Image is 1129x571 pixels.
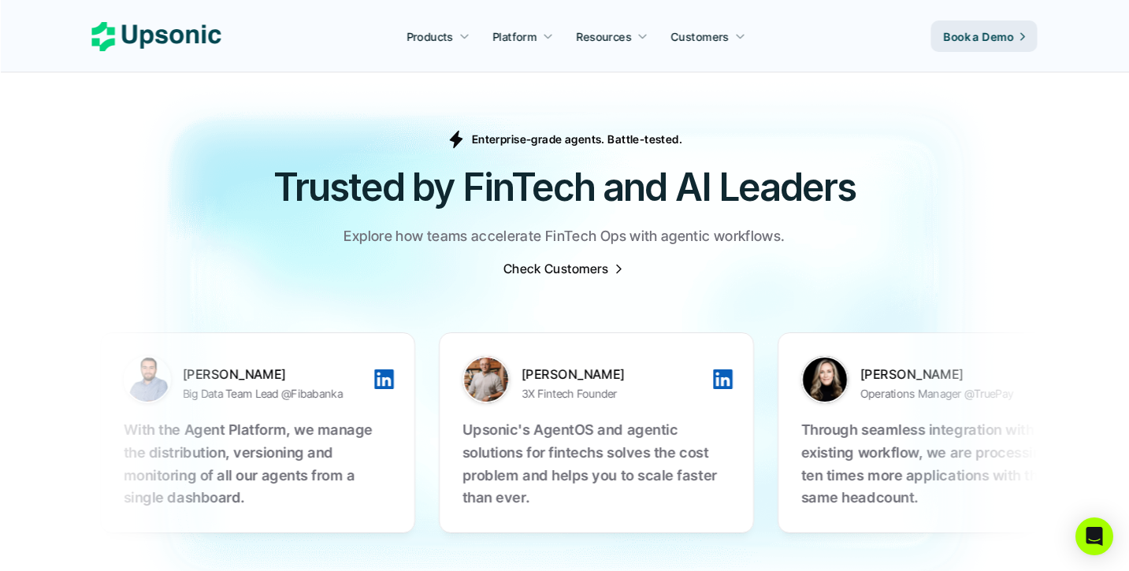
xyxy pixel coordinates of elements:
a: Book a Demo [931,20,1038,52]
p: Big Data Team Lead @Fibabanka [181,384,341,403]
p: Operations Manager @TruePay [859,384,1012,403]
p: [PERSON_NAME] [520,365,709,383]
p: Upsonic's AgentOS and agentic solutions for fintechs solves the cost problem and helps you to sca... [461,419,729,510]
h2: Trusted by FinTech and AI Leaders [92,161,1038,213]
p: Book a Demo [944,28,1014,45]
p: [PERSON_NAME] [181,365,370,383]
p: Platform [492,28,537,45]
p: Enterprise-grade agents. Battle-tested. [472,131,682,147]
p: With the Agent Platform, we manage the distribution, versioning and monitoring of all our agents ... [122,419,390,510]
a: Check Customers [503,260,625,277]
p: Resources [577,28,632,45]
div: Open Intercom Messenger [1075,517,1113,555]
p: Products [407,28,453,45]
p: Explore how teams accelerate FinTech Ops with agentic workflows. [344,225,785,248]
p: Through seamless integration with our existing workflow, we are processing ten times more applica... [800,419,1068,510]
p: 3X Fintech Founder [520,384,616,403]
p: [PERSON_NAME] [859,365,1048,383]
p: Customers [671,28,730,45]
p: Check Customers [503,260,608,277]
a: Products [397,22,479,50]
